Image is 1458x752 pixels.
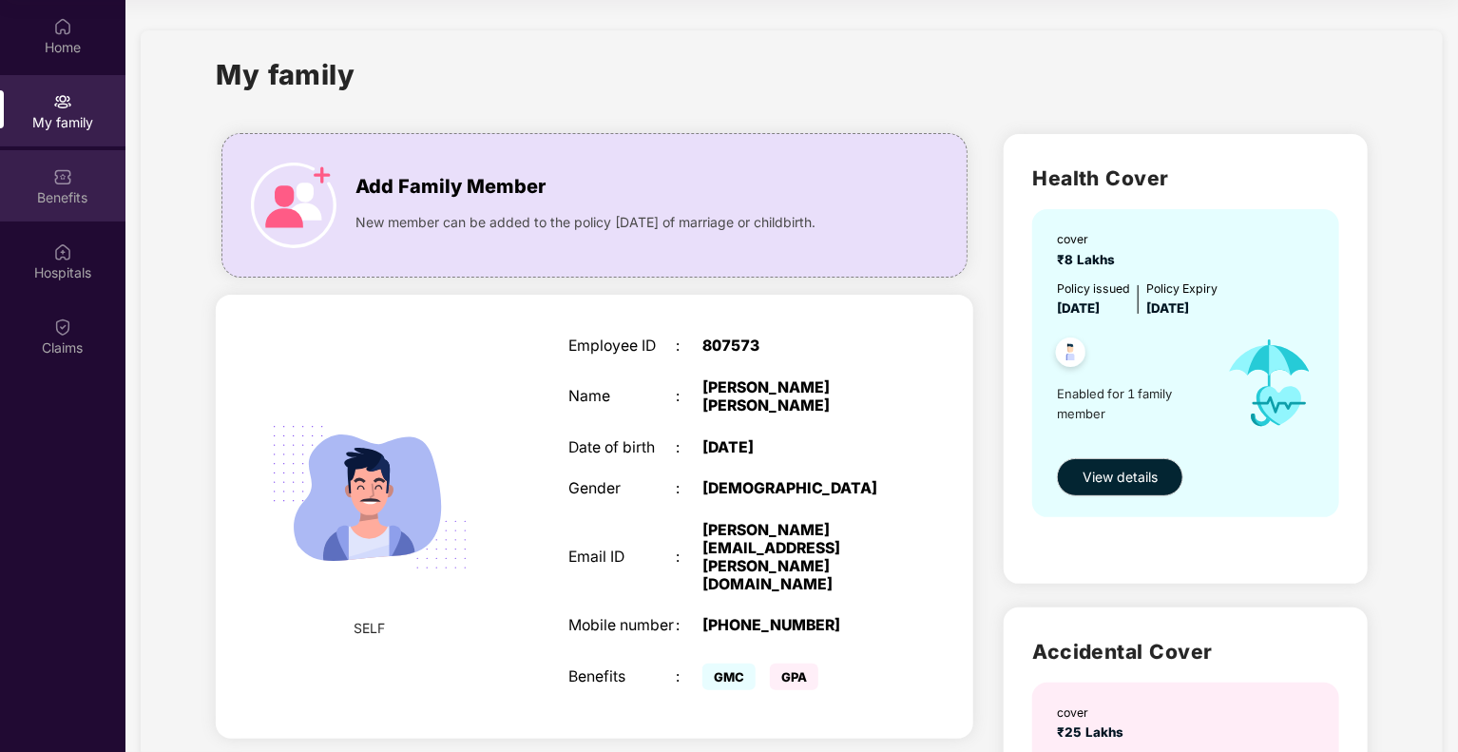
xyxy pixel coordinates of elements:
[249,376,490,618] img: svg+xml;base64,PHN2ZyB4bWxucz0iaHR0cDovL3d3dy53My5vcmcvMjAwMC9zdmciIHdpZHRoPSIyMjQiIGhlaWdodD0iMT...
[702,617,891,635] div: [PHONE_NUMBER]
[702,379,891,415] div: [PERSON_NAME] [PERSON_NAME]
[1032,163,1339,194] h2: Health Cover
[1047,332,1094,378] img: svg+xml;base64,PHN2ZyB4bWxucz0iaHR0cDovL3d3dy53My5vcmcvMjAwMC9zdmciIHdpZHRoPSI0OC45NDMiIGhlaWdodD...
[676,480,702,498] div: :
[1057,724,1131,740] span: ₹25 Lakhs
[568,439,676,457] div: Date of birth
[355,618,386,639] span: SELF
[676,388,702,406] div: :
[1057,300,1100,316] span: [DATE]
[676,337,702,356] div: :
[355,172,546,202] span: Add Family Member
[216,53,355,96] h1: My family
[676,668,702,686] div: :
[1057,384,1209,423] span: Enabled for 1 family member
[53,167,72,186] img: svg+xml;base64,PHN2ZyBpZD0iQmVuZWZpdHMiIHhtbG5zPSJodHRwOi8vd3d3LnczLm9yZy8yMDAwL3N2ZyIgd2lkdGg9Ij...
[568,617,676,635] div: Mobile number
[53,242,72,261] img: svg+xml;base64,PHN2ZyBpZD0iSG9zcGl0YWxzIiB4bWxucz0iaHR0cDovL3d3dy53My5vcmcvMjAwMC9zdmciIHdpZHRoPS...
[1057,280,1130,298] div: Policy issued
[1057,704,1131,722] div: cover
[568,337,676,356] div: Employee ID
[355,212,815,233] span: New member can be added to the policy [DATE] of marriage or childbirth.
[702,664,756,690] span: GMC
[1057,230,1122,248] div: cover
[1057,458,1183,496] button: View details
[1210,318,1330,448] img: icon
[568,388,676,406] div: Name
[770,664,818,690] span: GPA
[676,617,702,635] div: :
[702,439,891,457] div: [DATE]
[568,668,676,686] div: Benefits
[1032,636,1339,667] h2: Accidental Cover
[1146,300,1189,316] span: [DATE]
[568,549,676,567] div: Email ID
[53,17,72,36] img: svg+xml;base64,PHN2ZyBpZD0iSG9tZSIgeG1sbnM9Imh0dHA6Ly93d3cudzMub3JnLzIwMDAvc3ZnIiB3aWR0aD0iMjAiIG...
[1083,467,1158,488] span: View details
[702,480,891,498] div: [DEMOGRAPHIC_DATA]
[568,480,676,498] div: Gender
[1057,252,1122,267] span: ₹8 Lakhs
[53,318,72,337] img: svg+xml;base64,PHN2ZyBpZD0iQ2xhaW0iIHhtbG5zPSJodHRwOi8vd3d3LnczLm9yZy8yMDAwL3N2ZyIgd2lkdGg9IjIwIi...
[251,163,336,248] img: icon
[676,549,702,567] div: :
[702,522,891,593] div: [PERSON_NAME][EMAIL_ADDRESS][PERSON_NAME][DOMAIN_NAME]
[53,92,72,111] img: svg+xml;base64,PHN2ZyB3aWR0aD0iMjAiIGhlaWdodD0iMjAiIHZpZXdCb3g9IjAgMCAyMCAyMCIgZmlsbD0ibm9uZSIgeG...
[1146,280,1218,298] div: Policy Expiry
[702,337,891,356] div: 807573
[676,439,702,457] div: :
